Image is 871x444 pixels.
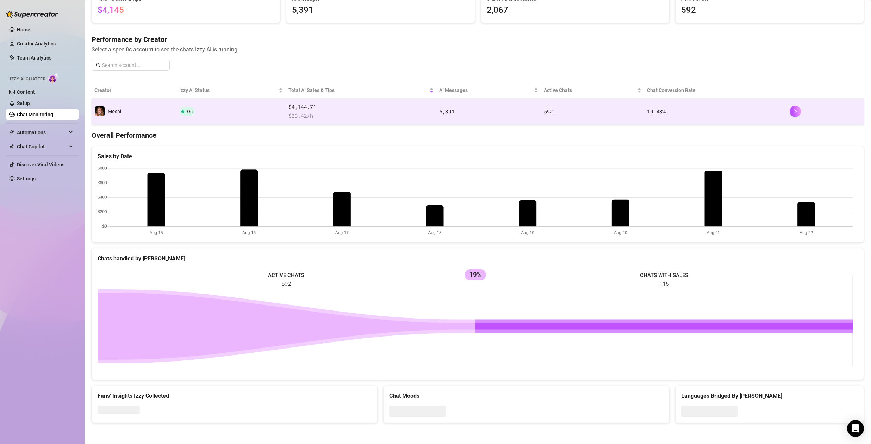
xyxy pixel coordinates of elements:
span: 2,067 [487,4,664,17]
a: Settings [17,176,36,181]
span: Active Chats [544,86,636,94]
th: Izzy AI Status [176,82,286,99]
th: Creator [92,82,176,99]
h4: Overall Performance [92,130,864,140]
a: Creator Analytics [17,38,73,49]
a: Discover Viral Videos [17,162,64,167]
input: Search account... [102,61,166,69]
th: Chat Conversion Rate [644,82,786,99]
span: Total AI Sales & Tips [288,86,428,94]
h4: Performance by Creator [92,35,864,44]
span: $4,145 [98,5,124,15]
a: Chat Monitoring [17,112,53,117]
th: Total AI Sales & Tips [286,82,436,99]
a: Content [17,89,35,95]
th: Active Chats [541,82,645,99]
div: Chat Moods [389,391,663,400]
span: $ 23.42 /h [288,112,434,120]
span: 592 [544,108,553,115]
span: right [793,109,798,114]
div: Fans' Insights Izzy Collected [98,391,372,400]
span: 5,391 [439,108,455,115]
img: Chat Copilot [9,144,14,149]
img: logo-BBDzfeDw.svg [6,11,58,18]
span: 19.43 % [647,108,665,115]
div: Sales by Date [98,152,858,161]
span: Select a specific account to see the chats Izzy AI is running. [92,45,864,54]
span: Automations [17,127,67,138]
div: Chats handled by [PERSON_NAME] [98,254,858,263]
div: Open Intercom Messenger [847,420,864,437]
span: 592 [681,4,858,17]
th: AI Messages [436,82,541,99]
span: 5,391 [292,4,469,17]
span: Izzy AI Status [179,86,277,94]
span: thunderbolt [9,130,15,135]
a: Team Analytics [17,55,51,61]
span: search [96,63,101,68]
button: right [790,106,801,117]
img: Mochi [95,106,105,116]
span: Mochi [108,109,121,114]
span: On [187,109,193,114]
a: Home [17,27,30,32]
img: AI Chatter [48,73,59,83]
span: Chat Copilot [17,141,67,152]
span: $4,144.71 [288,103,434,111]
span: Izzy AI Chatter [10,76,45,82]
div: Languages Bridged By [PERSON_NAME] [681,391,858,400]
span: AI Messages [439,86,533,94]
a: Setup [17,100,30,106]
